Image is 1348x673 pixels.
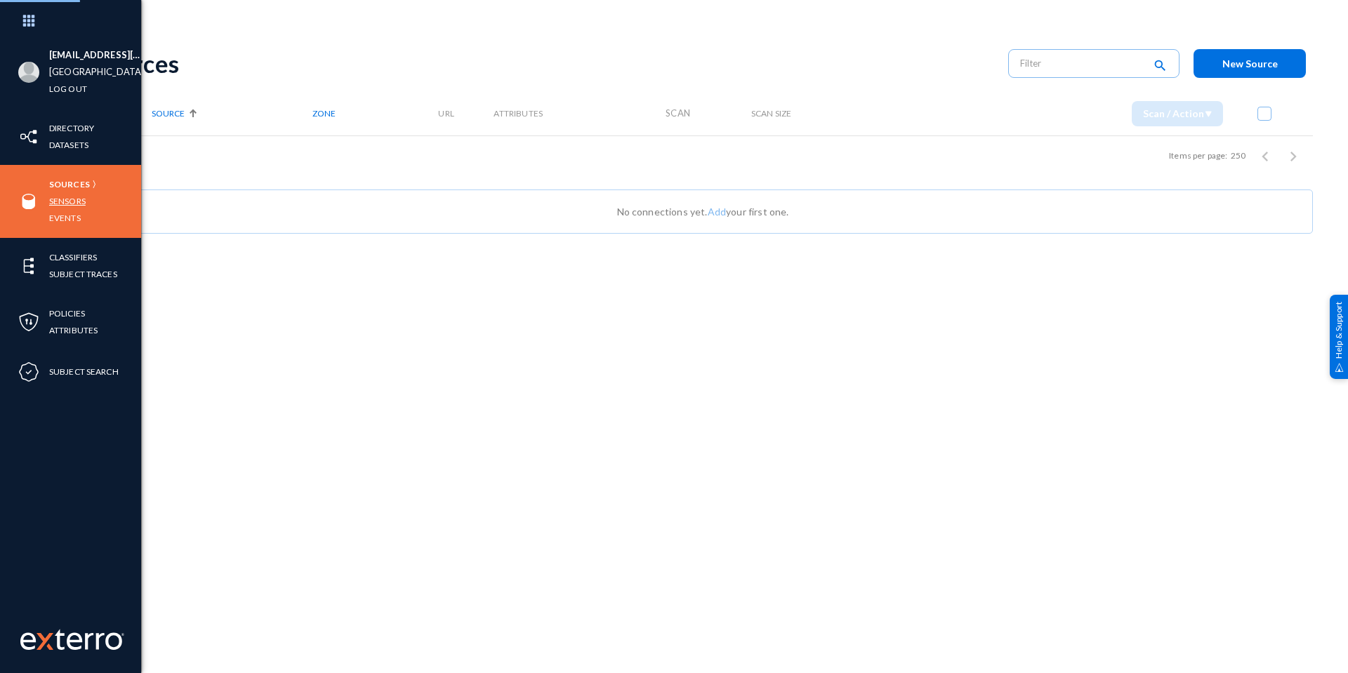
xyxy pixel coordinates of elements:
img: icon-policies.svg [18,312,39,333]
div: Help & Support [1330,294,1348,378]
a: Datasets [49,137,88,153]
div: Sources [93,49,994,78]
span: Scan Size [751,108,791,119]
span: No connections yet. your first one. [617,206,789,218]
div: Source [152,108,312,119]
mat-icon: search [1151,57,1168,76]
a: Events [49,210,81,226]
a: [GEOGRAPHIC_DATA] [49,64,144,80]
img: icon-sources.svg [18,191,39,212]
a: Directory [49,120,94,136]
span: Attributes [494,108,543,119]
img: icon-inventory.svg [18,126,39,147]
a: Subject Search [49,364,119,380]
img: icon-compliance.svg [18,361,39,382]
input: Filter [1020,53,1144,74]
div: 250 [1231,149,1245,162]
img: blank-profile-picture.png [18,62,39,83]
div: Items per page: [1169,149,1227,162]
img: exterro-work-mark.svg [20,629,124,650]
a: Sources [49,176,90,192]
a: Add [708,206,726,218]
span: Scan [666,107,690,119]
button: Previous page [1251,142,1279,170]
img: icon-elements.svg [18,255,39,276]
a: Attributes [49,322,98,338]
a: Log out [49,81,87,97]
div: Zone [312,108,438,119]
img: app launcher [8,6,50,36]
span: URL [438,108,454,119]
img: exterro-logo.svg [37,633,53,650]
a: Sensors [49,193,86,209]
button: Next page [1279,142,1307,170]
a: Policies [49,305,85,321]
span: New Source [1222,58,1278,69]
a: Subject Traces [49,266,117,282]
span: Source [152,108,185,119]
img: help_support.svg [1335,363,1344,372]
a: Classifiers [49,249,97,265]
li: [EMAIL_ADDRESS][DOMAIN_NAME] [49,47,141,64]
button: New Source [1194,49,1306,78]
span: Zone [312,108,336,119]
